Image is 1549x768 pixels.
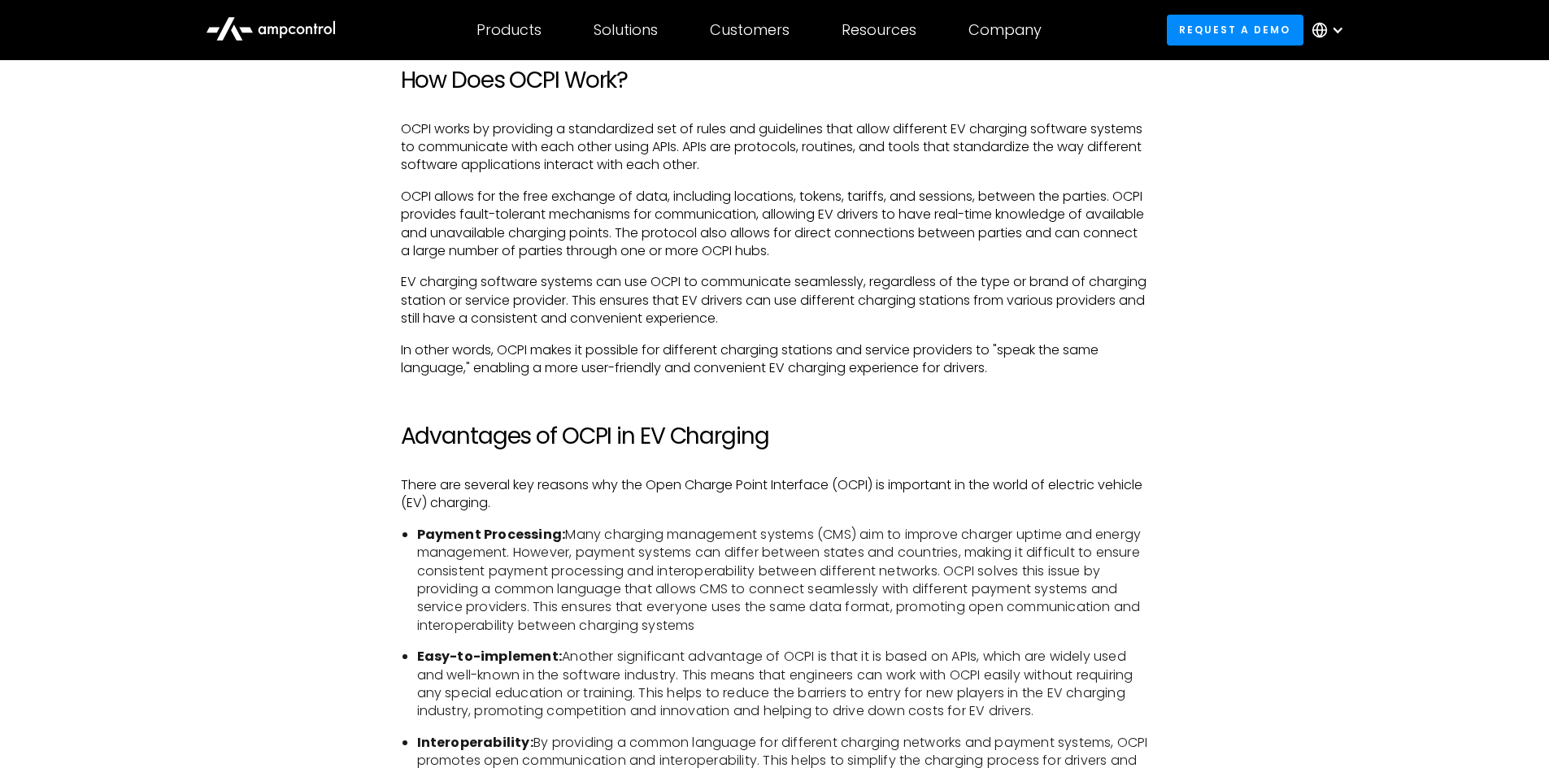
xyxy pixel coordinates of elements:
[417,733,533,752] strong: Interoperability:
[476,21,542,39] div: Products
[1167,15,1303,45] a: Request a demo
[968,21,1042,39] div: Company
[417,525,566,544] strong: Payment Processing:
[594,21,658,39] div: Solutions
[401,476,1149,513] p: There are several key reasons why the Open Charge Point Interface (OCPI) is important in the worl...
[417,647,563,666] strong: Easy-to-implement:
[842,21,916,39] div: Resources
[710,21,790,39] div: Customers
[401,273,1149,328] p: EV charging software systems can use OCPI to communicate seamlessly, regardless of the type or br...
[401,120,1149,175] p: OCPI works by providing a standardized set of rules and guidelines that allow different EV chargi...
[401,341,1149,378] p: In other words, OCPI makes it possible for different charging stations and service providers to "...
[417,648,1149,721] li: Another significant advantage of OCPI is that it is based on APIs, which are widely used and well...
[401,67,1149,94] h2: How Does OCPI Work?
[417,526,1149,635] li: Many charging management systems (CMS) aim to improve charger uptime and energy management. Howev...
[401,423,1149,450] h2: Advantages of OCPI in EV Charging
[401,188,1149,261] p: OCPI allows for the free exchange of data, including locations, tokens, tariffs, and sessions, be...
